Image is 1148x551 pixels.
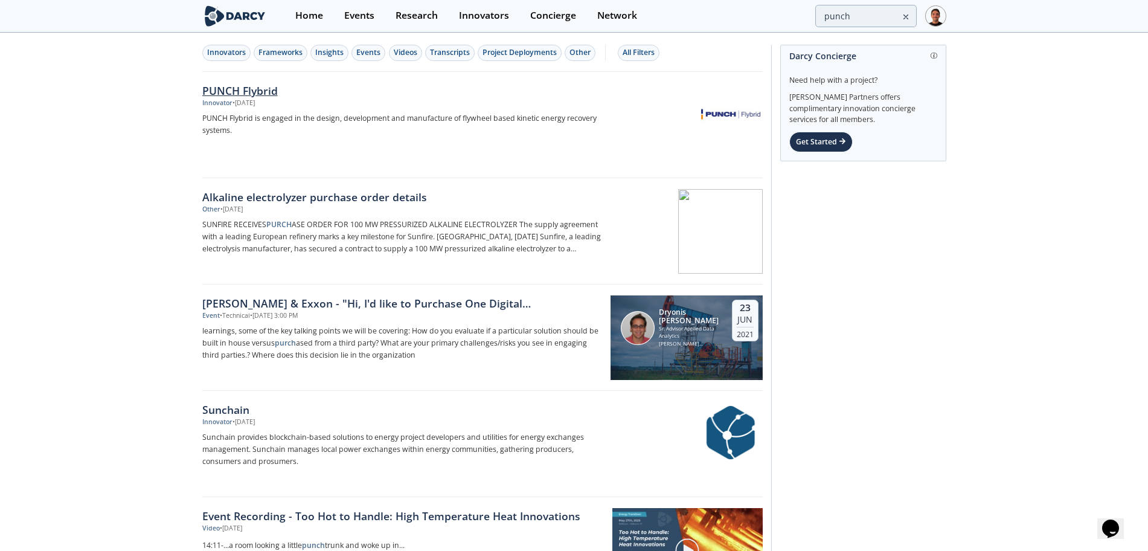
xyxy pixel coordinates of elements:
div: Insights [315,47,344,58]
div: Sr. Advisor Applied Data Analytics [659,325,721,340]
div: Transcripts [430,47,470,58]
img: Dryonis Pertuso Rodriguez [621,311,655,345]
strong: purch [275,338,296,348]
div: Home [295,11,323,21]
div: Events [344,11,374,21]
button: Project Deployments [478,45,562,61]
div: • [DATE] [220,524,242,533]
img: information.svg [931,53,937,59]
div: Events [356,47,380,58]
iframe: chat widget [1097,503,1136,539]
div: Other [202,205,220,214]
div: 2021 [737,327,754,339]
div: • Technical • [DATE] 3:00 PM [220,311,298,321]
a: [PERSON_NAME] & Exxon - "Hi, I'd like to Purchase One Digital Transformation" - Evolution of Buil... [202,285,763,391]
div: • [DATE] [220,205,243,214]
div: • [DATE] [232,98,255,108]
button: Frameworks [254,45,307,61]
a: PUNCH Flybrid Innovator •[DATE] PUNCH Flybrid is engaged in the design, development and manufactu... [202,72,763,178]
div: Videos [394,47,417,58]
div: Innovator [202,417,232,427]
div: Need help with a project? [789,66,937,86]
button: Insights [310,45,348,61]
div: PUNCH Flybrid [202,83,602,98]
a: Event Recording - Too Hot to Handle: High Temperature Heat Innovations [202,508,604,524]
strong: PURCH [266,219,292,230]
p: learnings, some of the key talking points we will be covering: How do you evaluate if a particula... [202,325,602,361]
div: Sunchain [202,402,602,417]
div: [PERSON_NAME] Partners offers complimentary innovation concierge services for all members. [789,86,937,126]
img: logo-wide.svg [202,5,268,27]
div: [PERSON_NAME] & Exxon - "Hi, I'd like to Purchase One Digital Transformation" - Evolution of Buil... [202,295,602,311]
div: Network [597,11,637,21]
button: Events [351,45,385,61]
div: Concierge [530,11,576,21]
div: Video [202,524,220,533]
div: All Filters [623,47,655,58]
div: Alkaline electrolyzer purchase order details [202,189,602,205]
input: Advanced Search [815,5,917,27]
button: Videos [389,45,422,61]
a: Sunchain Innovator •[DATE] Sunchain provides blockchain-based solutions to energy project develop... [202,391,763,497]
div: 23 [737,302,754,314]
button: Innovators [202,45,251,61]
div: Dryonis [PERSON_NAME] [659,308,721,325]
div: Frameworks [258,47,303,58]
button: Transcripts [425,45,475,61]
p: PUNCH Flybrid is engaged in the design, development and manufacture of flywheel based kinetic ene... [202,112,602,137]
div: • [DATE] [232,417,255,427]
div: Other [569,47,591,58]
div: [PERSON_NAME] Corporation [659,340,721,348]
div: Darcy Concierge [789,45,937,66]
div: Event [202,311,220,321]
button: All Filters [618,45,659,61]
div: Research [396,11,438,21]
img: Sunchain [701,404,760,463]
div: Jun [737,314,754,325]
div: Innovators [207,47,246,58]
p: Sunchain provides blockchain-based solutions to energy project developers and utilities for energ... [202,431,602,468]
div: Innovators [459,11,509,21]
strong: punch [302,540,325,550]
button: Other [565,45,595,61]
div: Project Deployments [483,47,557,58]
a: Alkaline electrolyzer purchase order details Other •[DATE] SUNFIRE RECEIVESPURCHASE ORDER FOR 100... [202,178,763,285]
img: Profile [925,5,946,27]
p: SUNFIRE RECEIVES ASE ORDER FOR 100 MW PRESSURIZED ALKALINE ELECTROLYZER The supply agreement with... [202,219,602,255]
img: PUNCH Flybrid [701,85,760,144]
div: Innovator [202,98,232,108]
div: Get Started [789,132,853,152]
